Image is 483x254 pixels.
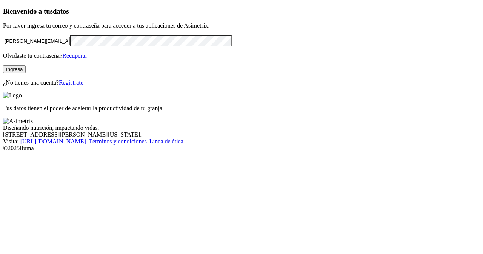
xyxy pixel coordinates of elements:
a: Línea de ética [149,138,183,145]
a: Regístrate [59,79,83,86]
button: Ingresa [3,65,26,73]
img: Logo [3,92,22,99]
p: ¿No tienes una cuenta? [3,79,480,86]
div: [STREET_ADDRESS][PERSON_NAME][US_STATE]. [3,131,480,138]
span: datos [53,7,69,15]
div: © 2025 Iluma [3,145,480,152]
div: Diseñando nutrición, impactando vidas. [3,125,480,131]
a: [URL][DOMAIN_NAME] [20,138,86,145]
h3: Bienvenido a tus [3,7,480,15]
p: Tus datos tienen el poder de acelerar la productividad de tu granja. [3,105,480,112]
p: Por favor ingresa tu correo y contraseña para acceder a tus aplicaciones de Asimetrix: [3,22,480,29]
a: Recuperar [62,52,87,59]
input: Tu correo [3,37,70,45]
div: Visita : | | [3,138,480,145]
img: Asimetrix [3,118,33,125]
p: Olvidaste tu contraseña? [3,52,480,59]
a: Términos y condiciones [89,138,147,145]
